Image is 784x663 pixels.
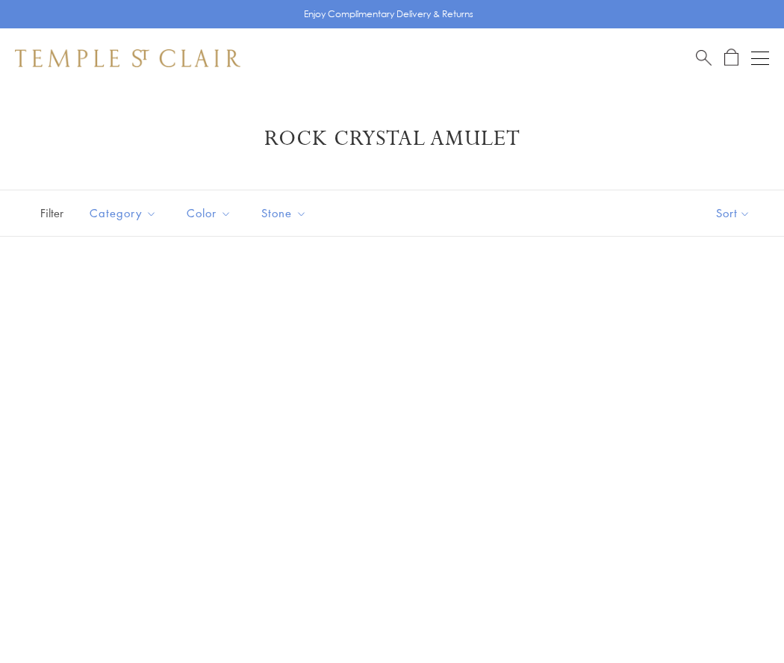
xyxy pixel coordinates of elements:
[37,125,747,152] h1: Rock Crystal Amulet
[15,49,240,67] img: Temple St. Clair
[82,204,168,222] span: Category
[78,196,168,230] button: Category
[175,196,243,230] button: Color
[250,196,318,230] button: Stone
[696,49,712,67] a: Search
[304,7,473,22] p: Enjoy Complimentary Delivery & Returns
[254,204,318,222] span: Stone
[724,49,738,67] a: Open Shopping Bag
[682,190,784,236] button: Show sort by
[179,204,243,222] span: Color
[751,49,769,67] button: Open navigation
